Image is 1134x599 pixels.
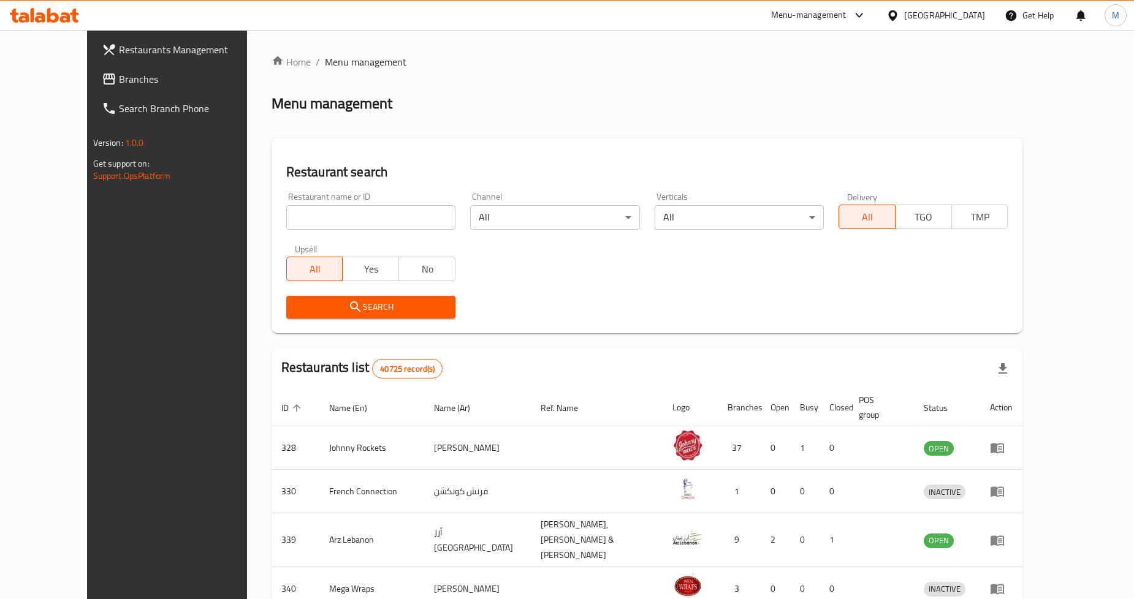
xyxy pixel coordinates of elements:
[990,440,1013,455] div: Menu
[1112,9,1119,22] span: M
[980,389,1022,426] th: Action
[761,426,790,470] td: 0
[988,354,1018,383] div: Export file
[924,582,965,597] div: INACTIVE
[531,513,663,567] td: [PERSON_NAME],[PERSON_NAME] & [PERSON_NAME]
[820,389,849,426] th: Closed
[541,401,594,415] span: Ref. Name
[272,94,392,113] h2: Menu management
[316,55,320,69] li: /
[718,426,761,470] td: 37
[957,208,1003,226] span: TMP
[424,513,531,567] td: أرز [GEOGRAPHIC_DATA]
[119,101,267,116] span: Search Branch Phone
[342,257,399,281] button: Yes
[93,168,171,184] a: Support.OpsPlatform
[319,426,425,470] td: Johnny Rockets
[790,389,820,426] th: Busy
[672,473,703,504] img: French Connection
[990,484,1013,499] div: Menu
[790,426,820,470] td: 1
[663,389,718,426] th: Logo
[470,205,639,230] div: All
[319,513,425,567] td: Arz Lebanon
[859,393,900,422] span: POS group
[718,470,761,513] td: 1
[924,533,954,548] span: OPEN
[990,581,1013,596] div: Menu
[718,389,761,426] th: Branches
[329,401,383,415] span: Name (En)
[424,426,531,470] td: [PERSON_NAME]
[924,441,954,456] div: OPEN
[272,55,311,69] a: Home
[272,55,1023,69] nav: breadcrumb
[286,257,343,281] button: All
[904,9,985,22] div: [GEOGRAPHIC_DATA]
[93,135,123,151] span: Version:
[924,442,954,456] span: OPEN
[820,426,849,470] td: 0
[372,359,443,379] div: Total records count
[672,522,703,553] img: Arz Lebanon
[286,163,1008,181] h2: Restaurant search
[847,192,878,201] label: Delivery
[761,470,790,513] td: 0
[281,401,305,415] span: ID
[286,205,455,230] input: Search for restaurant name or ID..
[424,470,531,513] td: فرنش كونكشن
[924,485,965,499] span: INACTIVE
[790,470,820,513] td: 0
[820,470,849,513] td: 0
[272,426,319,470] td: 328
[93,156,150,171] span: Get support on:
[790,513,820,567] td: 0
[119,42,267,57] span: Restaurants Management
[924,582,965,596] span: INACTIVE
[718,513,761,567] td: 9
[119,72,267,86] span: Branches
[125,135,144,151] span: 1.0.0
[272,513,319,567] td: 339
[272,470,319,513] td: 330
[924,401,964,415] span: Status
[655,205,824,230] div: All
[434,401,486,415] span: Name (Ar)
[839,205,896,229] button: All
[895,205,952,229] button: TGO
[990,533,1013,548] div: Menu
[771,8,847,23] div: Menu-management
[348,260,394,278] span: Yes
[286,296,455,318] button: Search
[92,94,276,123] a: Search Branch Phone
[281,358,443,379] h2: Restaurants list
[404,260,451,278] span: No
[92,35,276,64] a: Restaurants Management
[292,260,338,278] span: All
[951,205,1008,229] button: TMP
[924,533,954,548] div: OPEN
[296,299,446,315] span: Search
[319,470,425,513] td: French Connection
[398,257,455,281] button: No
[325,55,406,69] span: Menu management
[295,244,318,253] label: Upsell
[844,208,891,226] span: All
[900,208,947,226] span: TGO
[820,513,849,567] td: 1
[761,389,790,426] th: Open
[672,430,703,461] img: Johnny Rockets
[373,363,442,375] span: 40725 record(s)
[92,64,276,94] a: Branches
[761,513,790,567] td: 2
